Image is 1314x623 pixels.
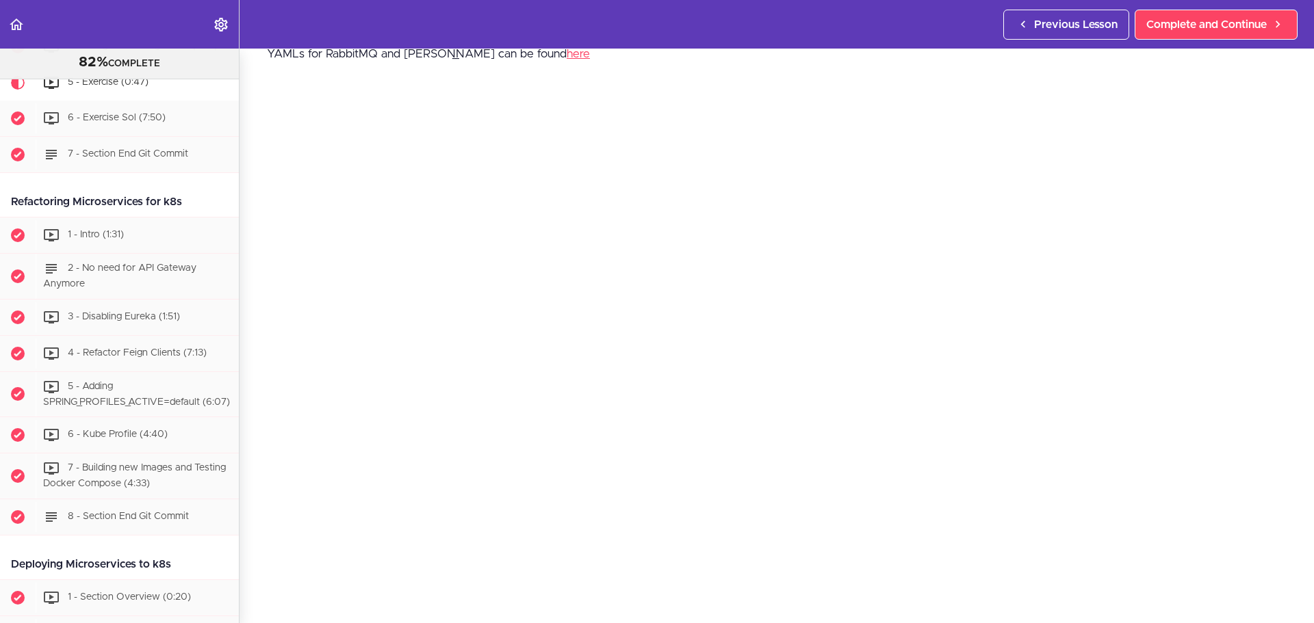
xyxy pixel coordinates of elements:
[68,512,189,521] span: 8 - Section End Git Commit
[79,55,108,69] span: 82%
[43,382,230,407] span: 5 - Adding SPRING_PROFILES_ACTIVE=default (6:07)
[1135,10,1298,40] a: Complete and Continue
[17,54,222,72] div: COMPLETE
[68,149,188,159] span: 7 - Section End Git Commit
[1003,10,1129,40] a: Previous Lesson
[1146,16,1267,33] span: Complete and Continue
[68,230,124,239] span: 1 - Intro (1:31)
[68,592,191,602] span: 1 - Section Overview (0:20)
[213,16,229,33] svg: Settings Menu
[68,113,166,122] span: 6 - Exercise Sol (7:50)
[43,263,196,289] span: 2 - No need for API Gateway Anymore
[267,44,1287,64] p: YAMLs for RabbitMQ and [PERSON_NAME] can be found
[43,464,226,489] span: 7 - Building new Images and Testing Docker Compose (4:33)
[8,16,25,33] svg: Back to course curriculum
[68,348,207,358] span: 4 - Refactor Feign Clients (7:13)
[1034,16,1118,33] span: Previous Lesson
[68,77,149,87] span: 5 - Exercise (0:47)
[68,430,168,440] span: 6 - Kube Profile (4:40)
[68,312,180,321] span: 3 - Disabling Eureka (1:51)
[567,48,590,59] a: here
